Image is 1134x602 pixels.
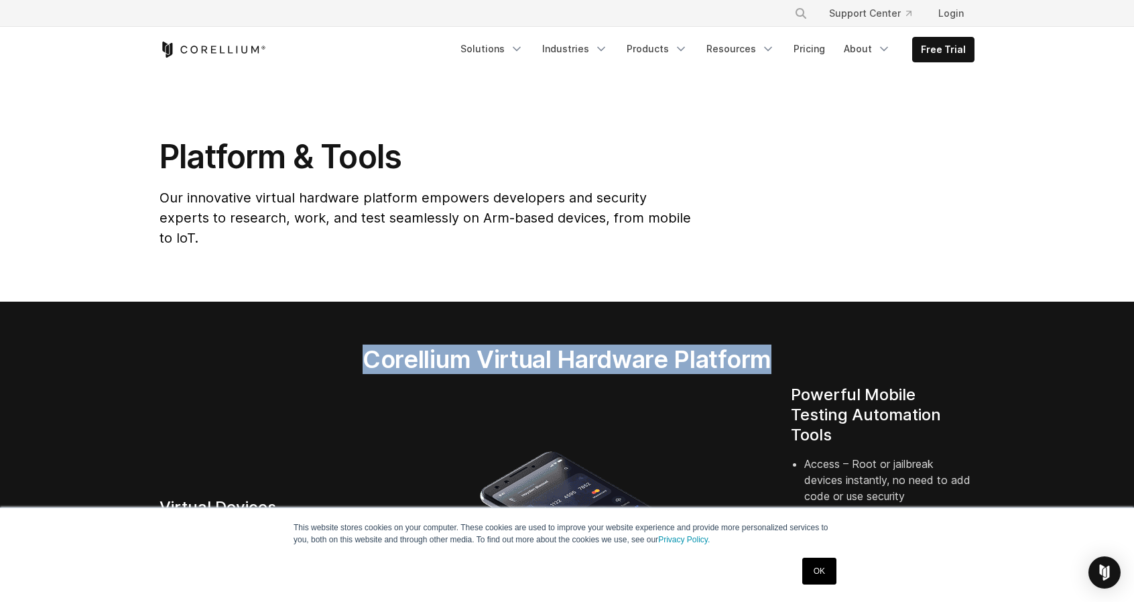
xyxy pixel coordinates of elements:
[778,1,974,25] div: Navigation Menu
[452,37,531,61] a: Solutions
[698,37,783,61] a: Resources
[300,345,834,374] h2: Corellium Virtual Hardware Platform
[619,37,696,61] a: Products
[160,137,694,177] h1: Platform & Tools
[160,42,266,58] a: Corellium Home
[294,522,840,546] p: This website stores cookies on your computer. These cookies are used to improve your website expe...
[804,456,974,536] li: Access – Root or jailbreak devices instantly, no need to add code or use security vulnerabilities.
[658,535,710,544] a: Privacy Policy.
[789,1,813,25] button: Search
[452,37,974,62] div: Navigation Menu
[836,37,899,61] a: About
[802,558,836,585] a: OK
[818,1,922,25] a: Support Center
[928,1,974,25] a: Login
[791,385,974,445] h4: Powerful Mobile Testing Automation Tools
[160,497,343,518] h4: Virtual Devices
[1088,556,1121,589] div: Open Intercom Messenger
[160,190,691,246] span: Our innovative virtual hardware platform empowers developers and security experts to research, wo...
[913,38,974,62] a: Free Trial
[534,37,616,61] a: Industries
[785,37,833,61] a: Pricing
